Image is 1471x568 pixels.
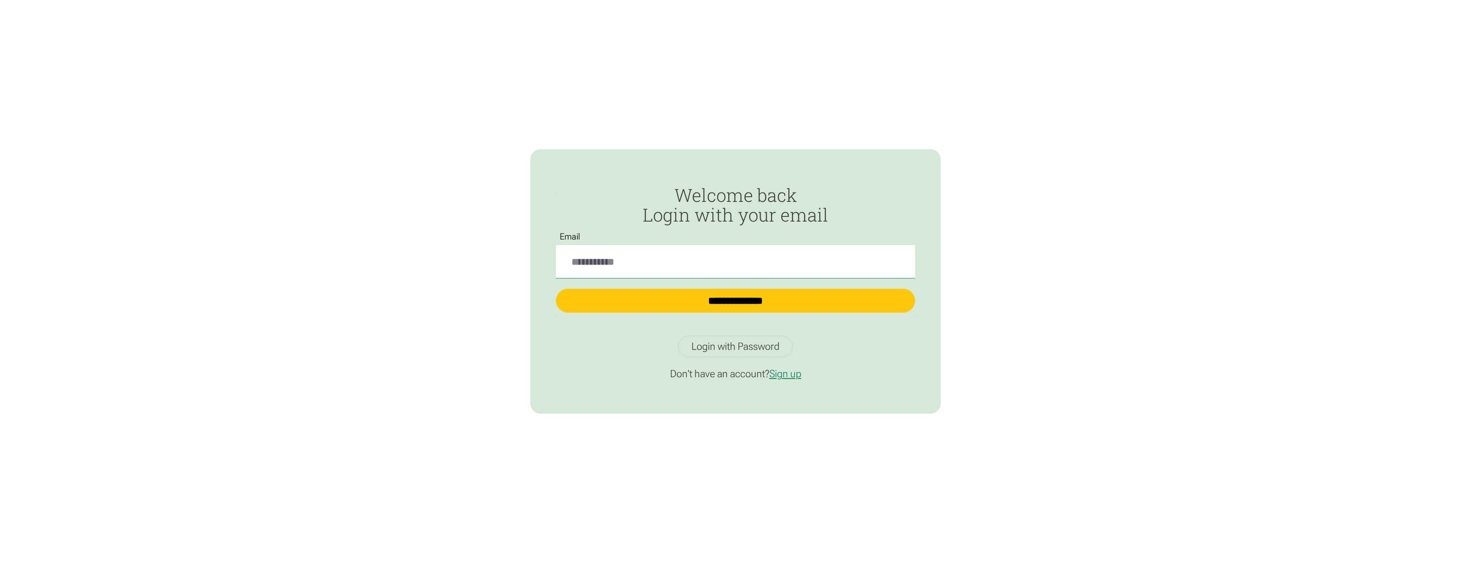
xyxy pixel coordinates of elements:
p: Don't have an account? [556,367,915,380]
h2: Welcome back Login with your email [556,185,915,225]
a: Sign up [769,368,801,380]
form: Passwordless Login [556,185,915,326]
label: Email [556,232,585,242]
div: Login with Password [691,340,780,353]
